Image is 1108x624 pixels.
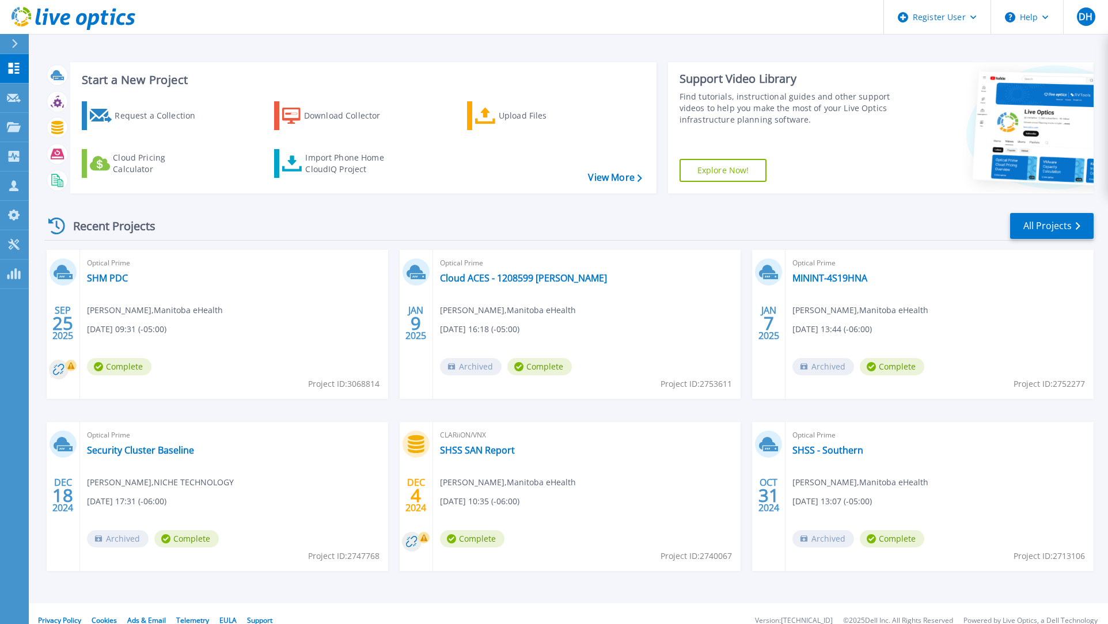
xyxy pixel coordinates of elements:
div: SEP 2025 [52,302,74,344]
span: [DATE] 09:31 (-05:00) [87,323,166,336]
span: Complete [507,358,572,375]
span: Archived [792,358,854,375]
div: Support Video Library [680,71,897,86]
span: Project ID: 3068814 [308,378,380,390]
h3: Start a New Project [82,74,642,86]
span: Optical Prime [87,429,381,442]
span: Project ID: 2740067 [661,550,732,562]
div: JAN 2025 [758,302,780,344]
a: Upload Files [467,101,595,130]
a: Request a Collection [82,101,210,130]
span: Complete [860,358,924,375]
div: DEC 2024 [52,474,74,516]
span: DH [1079,12,1092,21]
a: All Projects [1010,213,1094,239]
span: Complete [860,530,924,547]
span: Optical Prime [792,257,1087,269]
span: 18 [52,490,73,500]
span: Optical Prime [87,257,381,269]
div: DEC 2024 [405,474,427,516]
span: [PERSON_NAME] , NICHE TECHNOLOGY [87,476,234,489]
span: Project ID: 2753611 [661,378,732,390]
span: Project ID: 2713106 [1014,550,1085,562]
span: CLARiiON/VNX [440,429,734,442]
span: [PERSON_NAME] , Manitoba eHealth [792,476,928,489]
a: Cloud Pricing Calculator [82,149,210,178]
a: SHM PDC [87,272,128,284]
span: Project ID: 2747768 [308,550,380,562]
a: Download Collector [274,101,403,130]
span: 31 [758,490,779,500]
span: [PERSON_NAME] , Manitoba eHealth [440,476,576,489]
span: [PERSON_NAME] , Manitoba eHealth [87,304,223,317]
a: Explore Now! [680,159,767,182]
div: Recent Projects [44,212,171,240]
span: Archived [440,358,502,375]
span: Optical Prime [792,429,1087,442]
span: Complete [87,358,151,375]
div: Import Phone Home CloudIQ Project [305,152,395,175]
span: Complete [440,530,504,547]
span: [DATE] 17:31 (-06:00) [87,495,166,508]
a: Security Cluster Baseline [87,444,194,456]
div: JAN 2025 [405,302,427,344]
span: Complete [154,530,219,547]
span: Archived [792,530,854,547]
div: Upload Files [499,104,591,127]
a: SHSS SAN Report [440,444,515,456]
div: Download Collector [304,104,396,127]
div: Cloud Pricing Calculator [113,152,205,175]
div: Request a Collection [115,104,207,127]
span: 7 [764,318,774,328]
span: [PERSON_NAME] , Manitoba eHealth [440,304,576,317]
span: Archived [87,530,149,547]
div: Find tutorials, instructional guides and other support videos to help you make the most of your L... [680,91,897,125]
span: [PERSON_NAME] , Manitoba eHealth [792,304,928,317]
span: [DATE] 16:18 (-05:00) [440,323,519,336]
a: View More [588,172,642,183]
a: Cloud ACES - 1208599 [PERSON_NAME] [440,272,607,284]
a: SHSS - Southern [792,444,863,456]
span: 9 [411,318,421,328]
span: 25 [52,318,73,328]
div: OCT 2024 [758,474,780,516]
span: [DATE] 10:35 (-06:00) [440,495,519,508]
span: Project ID: 2752277 [1014,378,1085,390]
span: [DATE] 13:44 (-06:00) [792,323,872,336]
a: MININT-4S19HNA [792,272,867,284]
span: 4 [411,490,421,500]
span: Optical Prime [440,257,734,269]
span: [DATE] 13:07 (-05:00) [792,495,872,508]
